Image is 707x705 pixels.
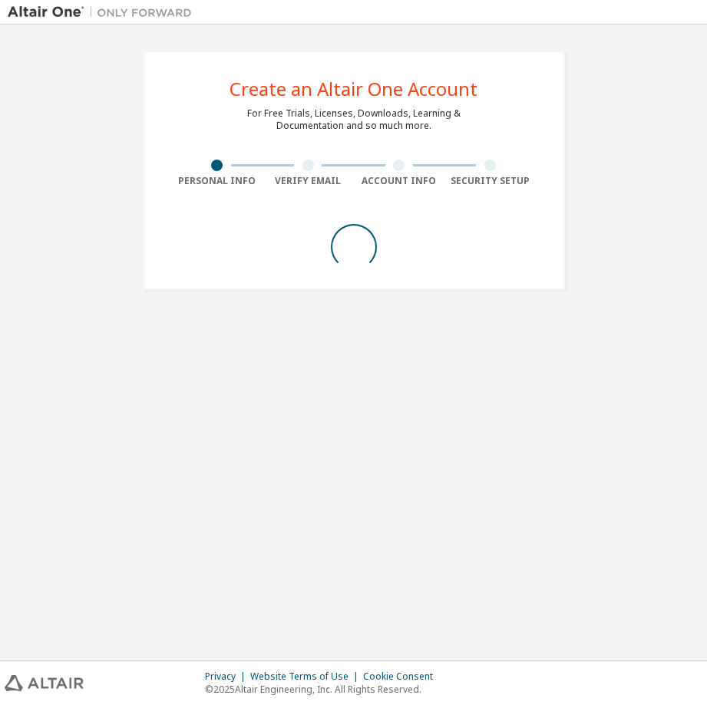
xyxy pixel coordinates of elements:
div: Cookie Consent [363,670,442,683]
div: Privacy [205,670,250,683]
div: For Free Trials, Licenses, Downloads, Learning & Documentation and so much more. [247,107,461,132]
div: Personal Info [172,175,263,187]
div: Create an Altair One Account [230,80,477,98]
img: altair_logo.svg [5,675,84,691]
img: Altair One [8,5,200,20]
div: Account Info [354,175,445,187]
div: Verify Email [263,175,354,187]
p: © 2025 Altair Engineering, Inc. All Rights Reserved. [205,683,442,696]
div: Website Terms of Use [250,670,363,683]
div: Security Setup [444,175,536,187]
